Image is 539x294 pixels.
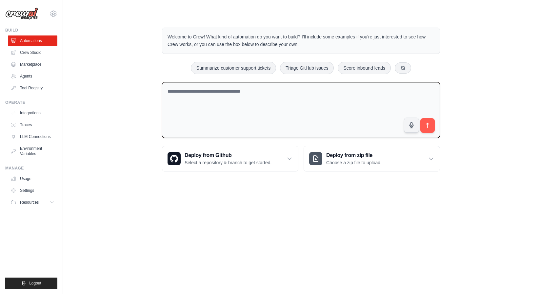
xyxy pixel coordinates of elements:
[8,108,57,118] a: Integrations
[185,151,271,159] h3: Deploy from Github
[20,200,39,205] span: Resources
[8,71,57,81] a: Agents
[8,120,57,130] a: Traces
[8,59,57,70] a: Marketplace
[8,143,57,159] a: Environment Variables
[8,83,57,93] a: Tool Registry
[8,173,57,184] a: Usage
[8,131,57,142] a: LLM Connections
[5,278,57,289] button: Logout
[8,35,57,46] a: Automations
[338,62,391,74] button: Score inbound leads
[5,8,38,20] img: Logo
[5,28,57,33] div: Build
[8,185,57,196] a: Settings
[326,151,382,159] h3: Deploy from zip file
[8,197,57,208] button: Resources
[8,47,57,58] a: Crew Studio
[185,159,271,166] p: Select a repository & branch to get started.
[506,262,539,294] div: Sohbet Aracı
[191,62,276,74] button: Summarize customer support tickets
[506,262,539,294] iframe: Chat Widget
[168,33,434,48] p: Welcome to Crew! What kind of automation do you want to build? I'll include some examples if you'...
[5,166,57,171] div: Manage
[326,159,382,166] p: Choose a zip file to upload.
[29,281,41,286] span: Logout
[5,100,57,105] div: Operate
[280,62,334,74] button: Triage GitHub issues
